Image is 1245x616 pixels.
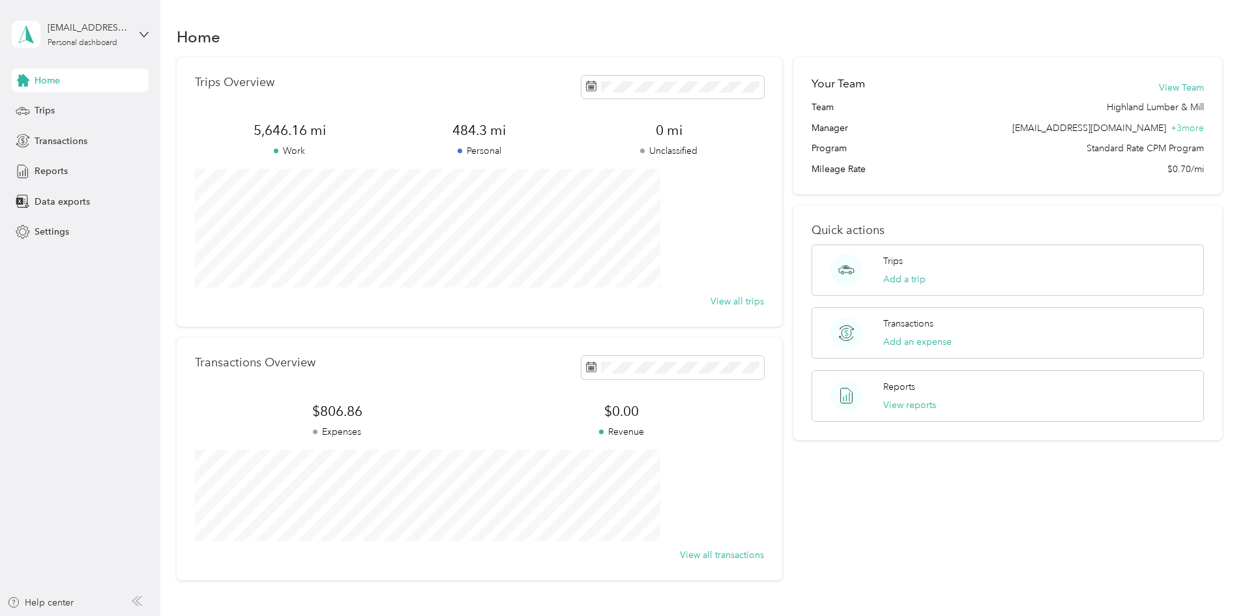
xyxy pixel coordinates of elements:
button: View all transactions [680,548,764,562]
p: Trips [883,254,903,268]
p: Transactions Overview [195,356,315,370]
span: Highland Lumber & Mill [1107,100,1204,114]
h2: Your Team [812,76,865,92]
p: Expenses [195,425,479,439]
p: Trips Overview [195,76,274,89]
span: [EMAIL_ADDRESS][DOMAIN_NAME] [1012,123,1166,134]
span: Standard Rate CPM Program [1087,141,1204,155]
button: Add a trip [883,272,926,286]
button: View Team [1159,81,1204,95]
span: Program [812,141,847,155]
span: $0.00 [479,402,763,420]
span: Home [35,74,60,87]
p: Reports [883,380,915,394]
iframe: Everlance-gr Chat Button Frame [1172,543,1245,616]
p: Unclassified [574,144,764,158]
span: Trips [35,104,55,117]
div: [EMAIL_ADDRESS][DOMAIN_NAME] [48,21,129,35]
span: 0 mi [574,121,764,139]
div: Personal dashboard [48,39,117,47]
button: View all trips [710,295,764,308]
button: Add an expense [883,335,952,349]
h1: Home [177,30,220,44]
span: Mileage Rate [812,162,866,176]
span: $806.86 [195,402,479,420]
span: Team [812,100,834,114]
p: Quick actions [812,224,1204,237]
span: + 3 more [1171,123,1204,134]
p: Revenue [479,425,763,439]
span: 5,646.16 mi [195,121,385,139]
p: Work [195,144,385,158]
span: Data exports [35,195,90,209]
span: Transactions [35,134,87,148]
span: 484.3 mi [385,121,574,139]
span: Settings [35,225,69,239]
span: $0.70/mi [1167,162,1204,176]
span: Manager [812,121,848,135]
span: Reports [35,164,68,178]
button: View reports [883,398,936,412]
p: Personal [385,144,574,158]
button: Help center [7,596,74,609]
p: Transactions [883,317,933,330]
